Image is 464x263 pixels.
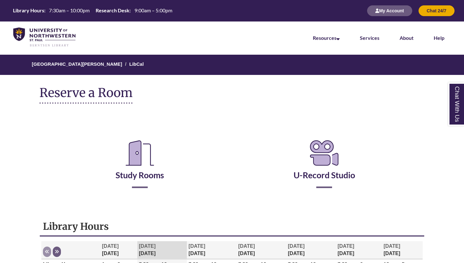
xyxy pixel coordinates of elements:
span: [DATE] [102,243,119,249]
span: [DATE] [188,243,205,249]
a: About [400,35,413,41]
div: Reserve a Room [39,119,425,207]
a: Study Rooms [116,154,164,180]
span: [DATE] [337,243,354,249]
th: [DATE] [187,241,236,259]
button: My Account [367,5,412,16]
table: Hours Today [10,7,175,14]
button: Chat 24/7 [419,5,455,16]
th: [DATE] [286,241,336,259]
span: 7:30am – 10:00pm [49,7,90,13]
span: [DATE] [139,243,156,249]
a: Chat 24/7 [419,8,455,13]
span: 9:00am – 5:00pm [134,7,172,13]
a: My Account [367,8,412,13]
h1: Library Hours [43,220,421,232]
a: Resources [313,35,340,41]
th: [DATE] [100,241,137,259]
h1: Reserve a Room [39,86,133,104]
th: Library Hours: [10,7,46,14]
th: Research Desk: [93,7,132,14]
a: [GEOGRAPHIC_DATA][PERSON_NAME] [32,61,122,67]
nav: Breadcrumb [39,55,425,75]
a: Services [360,35,379,41]
a: Help [434,35,444,41]
img: UNWSP Library Logo [13,28,75,47]
button: Previous week [43,247,51,257]
th: [DATE] [382,241,423,259]
a: U-Record Studio [294,154,355,180]
button: Next week [53,247,61,257]
span: [DATE] [288,243,305,249]
a: Hours Today [10,7,175,15]
a: LibCal [129,61,144,67]
th: [DATE] [237,241,286,259]
span: [DATE] [238,243,255,249]
th: [DATE] [336,241,382,259]
span: [DATE] [384,243,400,249]
th: [DATE] [137,241,187,259]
